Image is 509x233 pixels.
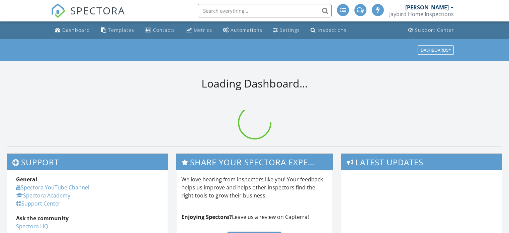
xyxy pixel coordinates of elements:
[341,154,502,170] h3: Latest Updates
[406,24,457,37] a: Support Center
[16,200,61,207] a: Support Center
[181,213,232,221] strong: Enjoying Spectora?
[51,9,125,23] a: SPECTORA
[16,192,70,199] a: Spectora Academy
[198,4,332,17] input: Search everything...
[70,3,125,17] span: SPECTORA
[52,24,93,37] a: Dashboard
[389,11,454,17] div: Jaybird Home Inspections
[51,3,66,18] img: The Best Home Inspection Software - Spectora
[181,175,328,199] p: We love hearing from inspectors like you! Your feedback helps us improve and helps other inspecto...
[405,4,449,11] div: [PERSON_NAME]
[270,24,303,37] a: Settings
[318,27,347,33] div: Inspections
[16,223,48,230] a: Spectora HQ
[16,176,37,183] strong: General
[308,24,349,37] a: Inspections
[176,154,333,170] h3: Share Your Spectora Experience
[181,213,328,221] p: Leave us a review on Capterra!
[220,24,265,37] a: Automations (Advanced)
[16,214,159,222] div: Ask the community
[421,48,451,52] div: Dashboards
[98,24,137,37] a: Templates
[7,154,168,170] h3: Support
[418,45,454,55] button: Dashboards
[280,27,300,33] div: Settings
[16,184,89,191] a: Spectora YouTube Channel
[62,27,90,33] div: Dashboard
[183,24,215,37] a: Metrics
[153,27,175,33] div: Contacts
[194,27,212,33] div: Metrics
[108,27,134,33] div: Templates
[415,27,454,33] div: Support Center
[231,27,262,33] div: Automations
[142,24,178,37] a: Contacts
